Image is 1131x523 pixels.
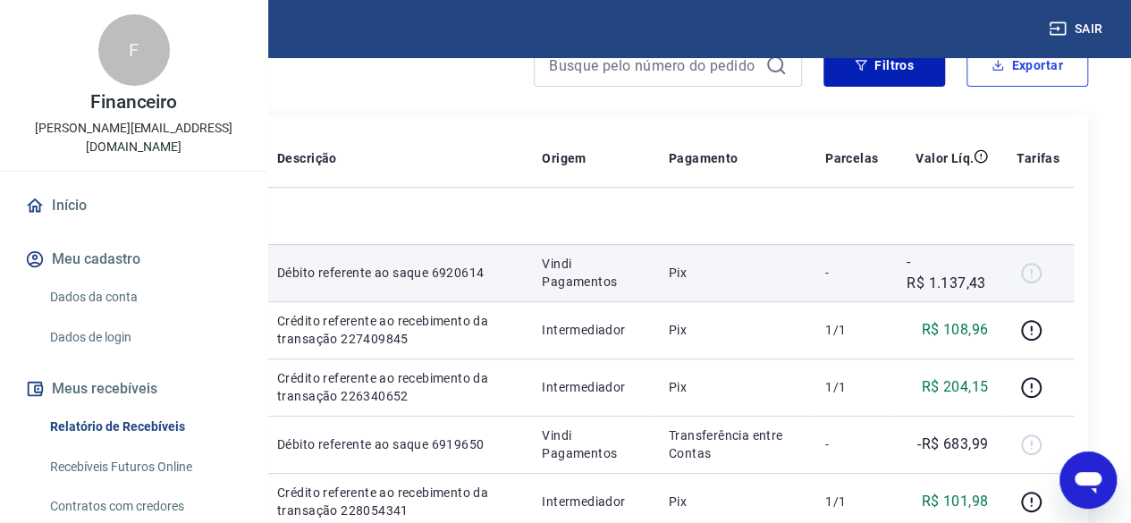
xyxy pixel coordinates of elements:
p: Pix [669,264,797,282]
p: Descrição [277,149,337,167]
p: [PERSON_NAME][EMAIL_ADDRESS][DOMAIN_NAME] [14,119,253,156]
p: Débito referente ao saque 6920614 [277,264,513,282]
a: Dados de login [43,319,246,356]
a: Dados da conta [43,279,246,316]
button: Exportar [966,44,1088,87]
p: - [825,435,878,453]
p: Origem [542,149,586,167]
p: Intermediador [542,321,640,339]
div: F [98,14,170,86]
p: Transferência entre Contas [669,426,797,462]
p: Vindi Pagamentos [542,426,640,462]
p: 1/1 [825,493,878,510]
p: Financeiro [90,93,178,112]
a: Relatório de Recebíveis [43,409,246,445]
p: 1/1 [825,378,878,396]
p: Pagamento [669,149,739,167]
p: Crédito referente ao recebimento da transação 227409845 [277,312,513,348]
p: -R$ 683,99 [917,434,988,455]
p: Parcelas [825,149,878,167]
p: 1/1 [825,321,878,339]
p: Pix [669,378,797,396]
p: R$ 204,15 [922,376,989,398]
a: Recebíveis Futuros Online [43,449,246,485]
p: Pix [669,321,797,339]
p: Intermediador [542,493,640,510]
a: Início [21,186,246,225]
p: Tarifas [1017,149,1059,167]
p: Crédito referente ao recebimento da transação 226340652 [277,369,513,405]
p: R$ 108,96 [922,319,989,341]
p: Débito referente ao saque 6919650 [277,435,513,453]
button: Sair [1045,13,1110,46]
p: Crédito referente ao recebimento da transação 228054341 [277,484,513,519]
p: Pix [669,493,797,510]
p: R$ 101,98 [922,491,989,512]
p: -R$ 1.137,43 [907,251,988,294]
button: Meus recebíveis [21,369,246,409]
input: Busque pelo número do pedido [549,52,758,79]
button: Meu cadastro [21,240,246,279]
iframe: Botão para abrir a janela de mensagens [1059,451,1117,509]
p: Intermediador [542,378,640,396]
p: Vindi Pagamentos [542,255,640,291]
p: - [825,264,878,282]
p: Valor Líq. [916,149,974,167]
button: Filtros [823,44,945,87]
